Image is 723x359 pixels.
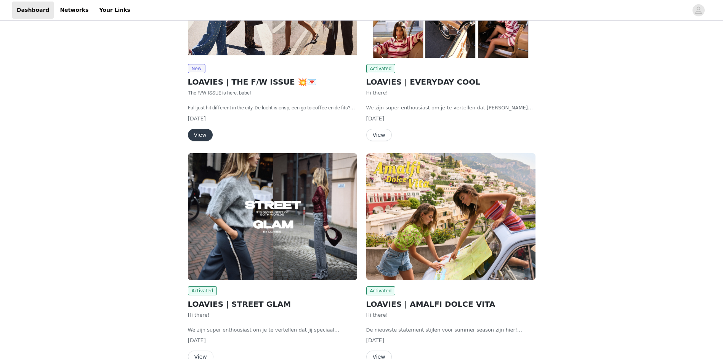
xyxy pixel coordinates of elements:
p: Hi there! [188,311,357,319]
a: Dashboard [12,2,54,19]
span: [DATE] [366,337,384,343]
p: Hi there! [366,311,535,319]
img: LOAVIES [188,153,357,280]
img: LOAVIES [366,153,535,280]
button: View [366,129,392,141]
span: [DATE] [366,115,384,122]
p: We zijn super enthousiast om je te vertellen dat jij speciaal geselecteerd bent voor onze aankome... [188,326,357,334]
h2: LOAVIES | THE F/W ISSUE 💥💌 [188,76,357,88]
p: De nieuwste statement stijlen voor summer season zijn hier! [PERSON_NAME] je voor om er dit seizo... [366,326,535,334]
h2: LOAVIES | EVERYDAY COOL [366,76,535,88]
span: Activated [366,64,396,73]
a: Networks [55,2,93,19]
span: The F/W ISSUE is here, babe! [188,90,251,96]
button: View [188,129,213,141]
span: [DATE] [188,337,206,343]
h2: LOAVIES | AMALFI DOLCE VITA [366,298,535,310]
a: View [366,132,392,138]
span: [DATE] [188,115,206,122]
span: Activated [188,286,217,295]
h2: LOAVIES | STREET GLAM [188,298,357,310]
div: avatar [695,4,702,16]
span: Fall just hit different in the city. De lucht is crisp, een go to coffee en de fits? On point. De... [188,105,355,133]
a: Your Links [95,2,135,19]
p: Hi there! [366,89,535,97]
span: New [188,64,205,73]
p: We zijn super enthousiast om je te vertellen dat [PERSON_NAME] speciaal geselecteerd bent voor on... [366,104,535,112]
span: Activated [366,286,396,295]
a: View [188,132,213,138]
